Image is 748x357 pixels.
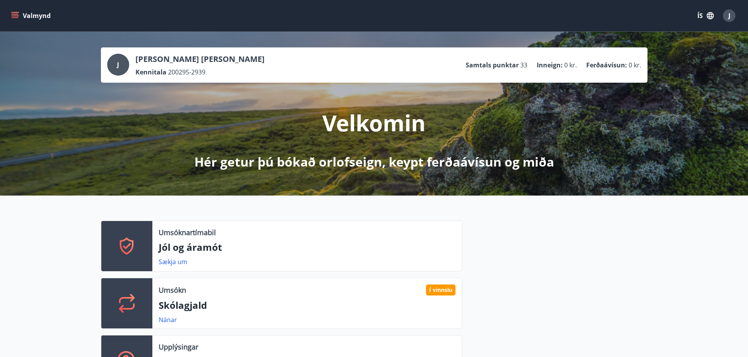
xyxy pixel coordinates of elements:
[322,108,426,138] p: Velkomin
[135,68,166,76] p: Kennitala
[159,285,186,295] p: Umsókn
[159,315,177,324] a: Nánar
[586,61,627,69] p: Ferðaávísun :
[537,61,563,69] p: Inneign :
[194,153,554,170] p: Hér getur þú bókað orlofseign, keypt ferðaávísun og miða
[466,61,519,69] p: Samtals punktar
[168,68,205,76] span: 200295-2939
[564,61,577,69] span: 0 kr.
[720,6,739,25] button: J
[520,61,527,69] span: 33
[159,257,187,266] a: Sækja um
[728,11,730,20] span: J
[159,227,216,237] p: Umsóknartímabil
[629,61,641,69] span: 0 kr.
[159,241,455,254] p: Jól og áramót
[693,9,718,23] button: ÍS
[135,54,265,65] p: [PERSON_NAME] [PERSON_NAME]
[159,342,198,352] p: Upplýsingar
[117,60,119,69] span: J
[426,285,455,295] div: Í vinnslu
[159,299,455,312] p: Skólagjald
[9,9,54,23] button: menu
